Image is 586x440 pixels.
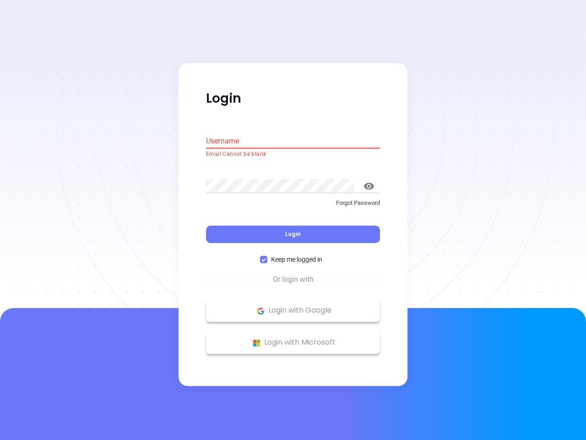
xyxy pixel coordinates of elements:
img: Google Logo [255,305,266,317]
p: Login with Google [211,304,375,318]
p: Forgot Password [206,198,380,208]
button: Google Logo Login with Google [206,299,380,322]
a: Forgot Password [206,198,380,215]
p: Email Cannot be blank [206,150,380,159]
span: Keep me logged in [267,255,326,265]
button: Login [206,226,380,243]
button: Microsoft Logo Login with Microsoft [206,331,380,354]
p: Login [206,90,380,107]
img: Microsoft Logo [251,337,262,349]
span: Or login with [268,275,318,286]
button: toggle password visibility [358,175,380,197]
p: Login with Microsoft [211,336,375,350]
span: Login [285,231,301,238]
